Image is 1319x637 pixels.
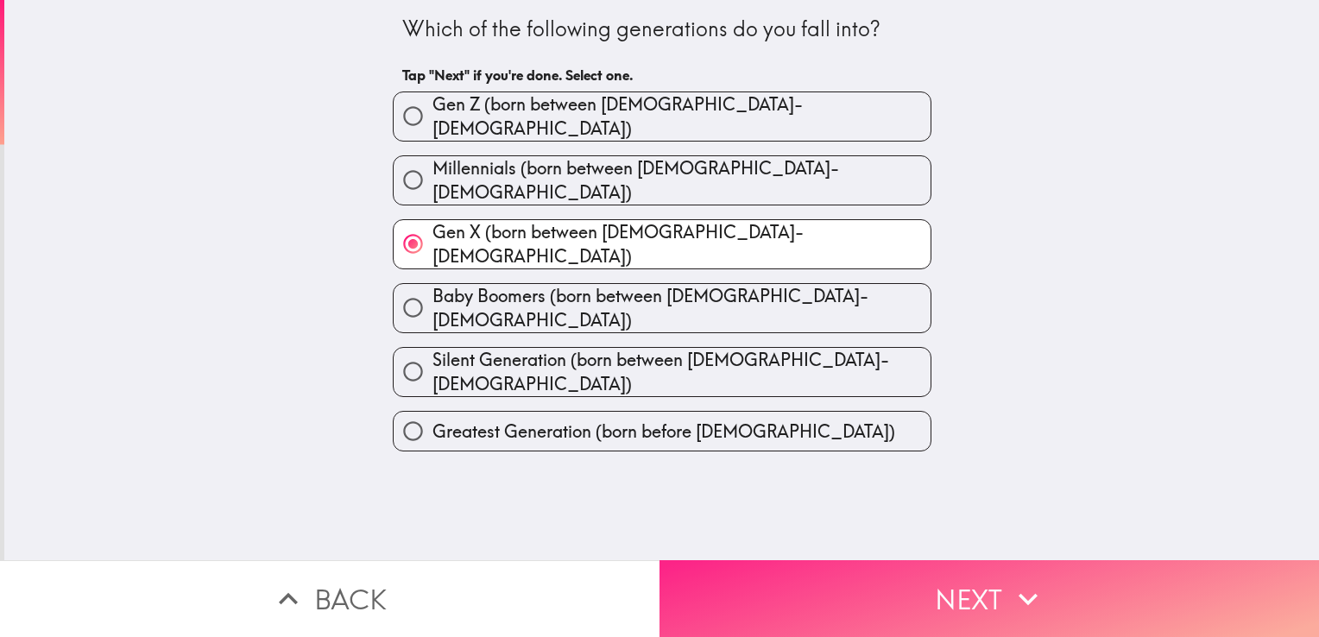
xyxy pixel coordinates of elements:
span: Gen X (born between [DEMOGRAPHIC_DATA]-[DEMOGRAPHIC_DATA]) [432,220,931,268]
span: Silent Generation (born between [DEMOGRAPHIC_DATA]-[DEMOGRAPHIC_DATA]) [432,348,931,396]
button: Millennials (born between [DEMOGRAPHIC_DATA]-[DEMOGRAPHIC_DATA]) [394,156,931,205]
button: Gen X (born between [DEMOGRAPHIC_DATA]-[DEMOGRAPHIC_DATA]) [394,220,931,268]
h6: Tap "Next" if you're done. Select one. [402,66,922,85]
span: Millennials (born between [DEMOGRAPHIC_DATA]-[DEMOGRAPHIC_DATA]) [432,156,931,205]
span: Greatest Generation (born before [DEMOGRAPHIC_DATA]) [432,419,895,444]
button: Gen Z (born between [DEMOGRAPHIC_DATA]-[DEMOGRAPHIC_DATA]) [394,92,931,141]
button: Greatest Generation (born before [DEMOGRAPHIC_DATA]) [394,412,931,451]
span: Gen Z (born between [DEMOGRAPHIC_DATA]-[DEMOGRAPHIC_DATA]) [432,92,931,141]
button: Baby Boomers (born between [DEMOGRAPHIC_DATA]-[DEMOGRAPHIC_DATA]) [394,284,931,332]
div: Which of the following generations do you fall into? [402,15,922,44]
button: Silent Generation (born between [DEMOGRAPHIC_DATA]-[DEMOGRAPHIC_DATA]) [394,348,931,396]
button: Next [659,560,1319,637]
span: Baby Boomers (born between [DEMOGRAPHIC_DATA]-[DEMOGRAPHIC_DATA]) [432,284,931,332]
